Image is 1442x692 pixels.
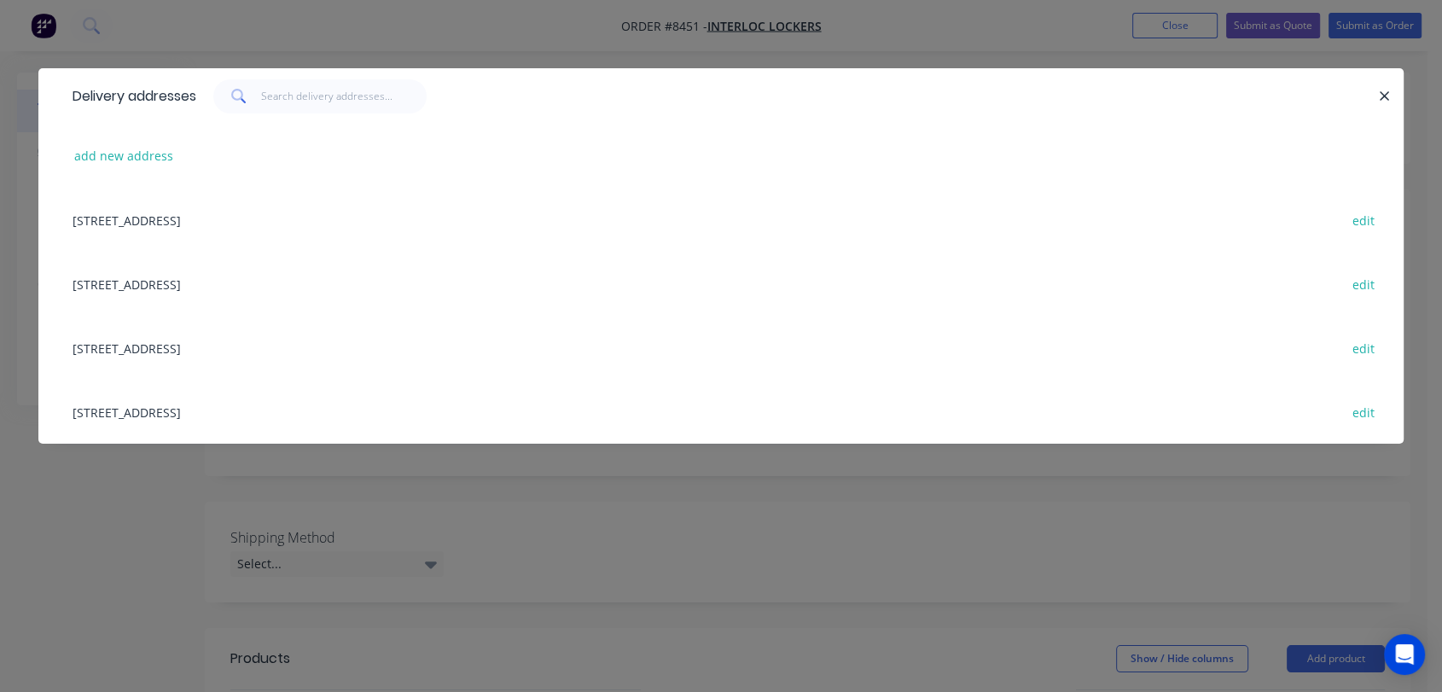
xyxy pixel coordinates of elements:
div: [STREET_ADDRESS] [64,252,1378,316]
button: edit [1343,336,1383,359]
input: Search delivery addresses... [261,79,427,113]
div: Delivery addresses [64,69,196,124]
button: edit [1343,208,1383,231]
button: edit [1343,400,1383,423]
button: edit [1343,272,1383,295]
div: [STREET_ADDRESS] [64,316,1378,380]
div: [STREET_ADDRESS] [64,380,1378,444]
div: Open Intercom Messenger [1384,634,1425,675]
button: add new address [66,144,183,167]
div: [STREET_ADDRESS] [64,188,1378,252]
